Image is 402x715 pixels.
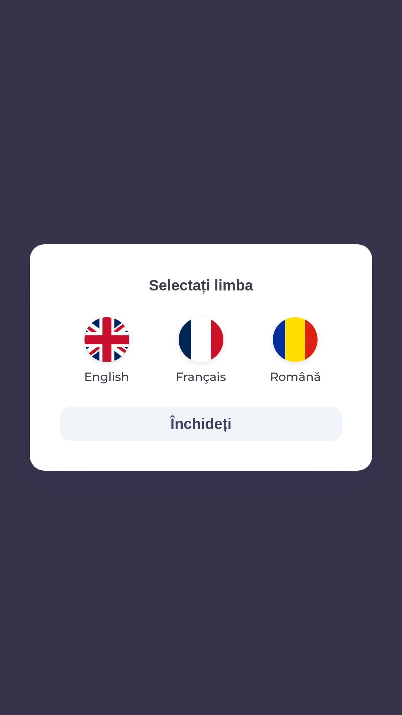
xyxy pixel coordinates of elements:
[273,317,318,362] img: ro flag
[84,317,129,362] img: en flag
[176,368,226,386] p: Français
[270,368,321,386] p: Română
[252,311,339,392] button: Română
[158,311,244,392] button: Français
[84,368,129,386] p: English
[179,317,223,362] img: fr flag
[60,274,342,296] p: Selectați limba
[66,311,147,392] button: English
[60,407,342,441] button: Închideți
